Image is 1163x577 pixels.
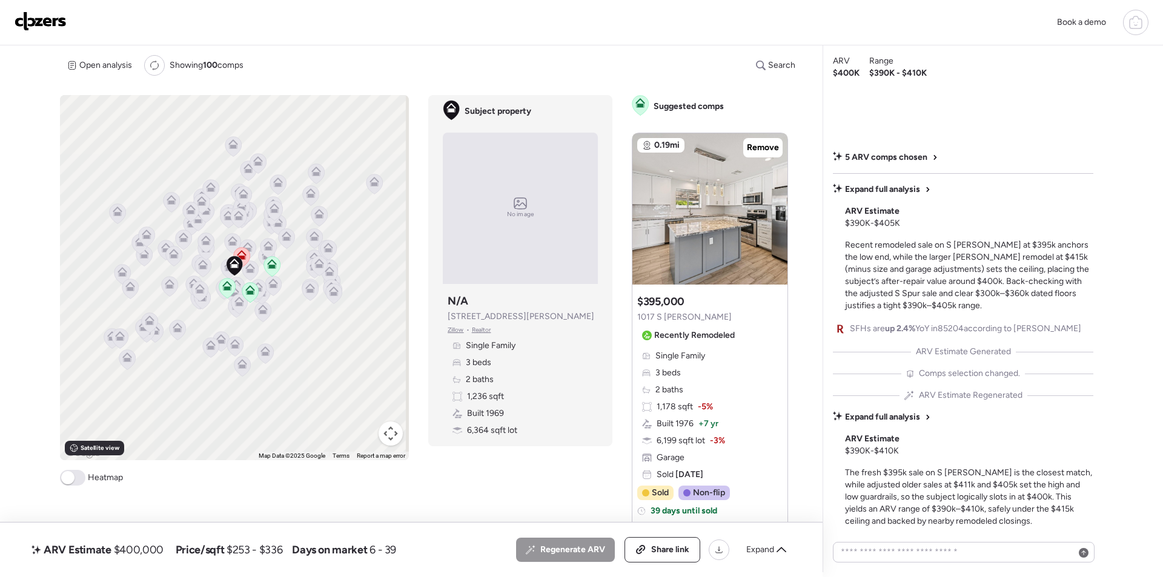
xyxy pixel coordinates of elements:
[540,544,605,556] span: Regenerate ARV
[919,389,1022,401] span: ARV Estimate Regenerated
[655,350,705,362] span: Single Family
[170,59,244,71] span: Showing comps
[657,418,694,430] span: Built 1976
[465,105,531,117] span: Subject property
[63,444,103,460] a: Open this area in Google Maps (opens a new window)
[114,542,164,557] span: $400,000
[1057,17,1106,27] span: Book a demo
[466,357,491,369] span: 3 beds
[79,59,132,71] span: Open analysis
[467,407,504,420] span: Built 1969
[655,367,681,379] span: 3 beds
[466,325,469,335] span: •
[833,55,850,67] span: ARV
[128,79,181,91] span: Re-run report
[333,452,350,459] a: Terms
[637,294,684,309] h3: $395,000
[176,542,224,557] span: Price/sqft
[710,435,725,447] span: -3%
[746,544,774,556] span: Expand
[657,452,684,464] span: Garage
[657,401,693,413] span: 1,178 sqft
[651,505,717,517] span: 39 days until sold
[655,384,683,396] span: 2 baths
[81,443,119,453] span: Satellite view
[467,424,517,437] span: 6,364 sqft lot
[654,101,724,113] span: Suggested comps
[845,445,899,457] span: $390K - $410K
[63,444,103,460] img: Google
[747,142,779,154] span: Remove
[15,12,67,31] img: Logo
[693,487,725,499] span: Non-flip
[919,368,1020,380] span: Comps selection changed.
[472,325,491,335] span: Realtor
[507,209,534,219] span: No image
[379,421,403,446] button: Map camera controls
[698,418,718,430] span: + 7 yr
[292,542,367,557] span: Days on market
[203,60,217,70] span: 100
[657,469,703,481] span: Sold
[845,411,920,423] span: Expand full analysis
[652,487,669,499] span: Sold
[845,433,900,445] span: ARV Estimate
[916,346,1011,358] span: ARV Estimate Generated
[768,59,795,71] span: Search
[654,139,680,151] span: 0.19mi
[845,183,920,196] span: Expand full analysis
[674,469,703,480] span: [DATE]
[637,311,732,323] span: 1017 S [PERSON_NAME]
[845,217,900,229] span: $390K - $405K
[467,391,504,403] span: 1,236 sqft
[651,544,689,556] span: Share link
[845,151,927,163] span: 5 ARV comps chosen
[845,205,900,217] span: ARV Estimate
[698,401,713,413] span: -5%
[654,329,735,341] span: Recently Remodeled
[448,325,464,335] span: Zillow
[845,240,1089,311] span: Recent remodeled sale on S [PERSON_NAME] at $395k anchors the low end, while the larger [PERSON_N...
[657,435,705,447] span: 6,199 sqft lot
[88,472,123,484] span: Heatmap
[357,452,405,459] a: Report a map error
[259,452,325,459] span: Map Data ©2025 Google
[369,542,396,557] span: 6 - 39
[448,294,468,308] h3: N/A
[850,323,1081,335] span: SFHs are YoY in 85204 according to [PERSON_NAME]
[833,67,860,79] span: $400K
[845,467,1092,526] span: The fresh $395k sale on S [PERSON_NAME] is the closest match, while adjusted older sales at $411k...
[44,542,111,557] span: ARV Estimate
[885,323,915,334] span: up 2.4%
[466,374,494,386] span: 2 baths
[466,340,515,352] span: Single Family
[869,67,927,79] span: $390K - $410K
[227,542,282,557] span: $253 - $336
[448,311,594,323] span: [STREET_ADDRESS][PERSON_NAME]
[869,55,893,67] span: Range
